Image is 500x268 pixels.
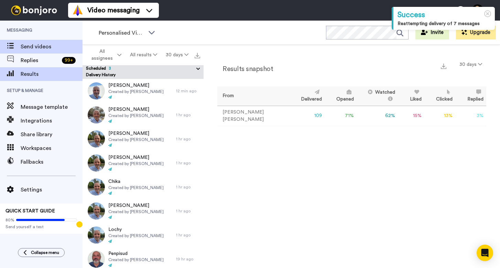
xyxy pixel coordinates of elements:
span: Results [21,70,83,78]
span: All assignees [88,48,116,62]
div: 1 hr ago [176,136,200,142]
th: Delivered [289,86,325,106]
img: 77596397-bf4f-438e-a204-e19394741e8e-thumb.jpg [88,106,105,124]
a: [PERSON_NAME]Created by [PERSON_NAME]1 hr ago [83,103,204,127]
span: Workspaces [21,144,83,152]
div: 12 min ago [176,88,200,94]
td: 15 % [398,106,424,126]
th: Liked [398,86,424,106]
span: Chika [108,178,164,185]
td: 62 % [357,106,398,126]
th: From [217,86,289,106]
span: [PERSON_NAME] [108,82,164,89]
span: Created by [PERSON_NAME] [108,185,164,190]
span: [PERSON_NAME] [108,154,164,161]
div: Open Intercom Messenger [477,245,493,261]
td: [PERSON_NAME] [PERSON_NAME] [217,106,289,126]
img: 14b27878-5865-4f59-95d0-9e85ad353a4d-thumb.jpg [88,178,105,196]
button: Export all results that match these filters now. [193,50,202,60]
div: 1 hr ago [176,232,200,238]
span: Created by [PERSON_NAME] [108,257,164,263]
div: Tooltip anchor [76,221,83,228]
span: Created by [PERSON_NAME] [108,89,164,94]
span: Message template [21,103,83,111]
a: [PERSON_NAME]Created by [PERSON_NAME]1 hr ago [83,199,204,223]
span: 3 [106,66,111,70]
button: All assignees [84,45,126,65]
button: Export a summary of each team member’s results that match this filter now. [439,61,448,71]
button: 30 days [161,49,193,61]
button: Scheduled3 [86,65,204,73]
td: 13 % [424,106,455,126]
td: 3 % [455,106,486,126]
a: [PERSON_NAME]Created by [PERSON_NAME]1 hr ago [83,127,204,151]
img: e4f895b4-f67a-49f6-961f-bb542e00263a-thumb.jpg [88,82,105,100]
img: 5fcf0132-bb86-4083-9bd0-6fd59b91f379-thumb.jpg [88,202,105,220]
th: Clicked [424,86,455,106]
span: Penpisud [108,250,164,257]
span: Send videos [21,43,83,51]
span: Created by [PERSON_NAME] [108,113,164,118]
img: export.svg [195,53,200,58]
span: Video messaging [87,5,140,15]
a: LochyCreated by [PERSON_NAME]1 hr ago [83,223,204,247]
h2: Results snapshot [217,65,273,73]
span: Personalised Video VTS Join [99,29,145,37]
span: [PERSON_NAME] [108,106,164,113]
span: Created by [PERSON_NAME] [108,233,164,238]
td: 71 % [325,106,357,126]
span: Scheduled [86,66,111,70]
th: Watched [357,86,398,106]
div: 19 hr ago [176,256,200,262]
span: Replies [21,56,59,65]
a: ChikaCreated by [PERSON_NAME]1 hr ago [83,175,204,199]
button: All results [126,49,162,61]
div: 1 hr ago [176,184,200,190]
img: 6a36daa7-c3d5-4eda-8db3-66dd0978197b-thumb.jpg [88,154,105,172]
a: [PERSON_NAME]Created by [PERSON_NAME]12 min ago [83,79,204,103]
img: f07e2d71-897a-41d6-b0df-abd880ca52dd-thumb.jpg [88,250,105,268]
button: Invite [415,26,449,39]
span: 80% [6,217,14,223]
span: QUICK START GUIDE [6,209,55,213]
span: Send yourself a test [6,224,77,230]
span: Created by [PERSON_NAME] [108,161,164,166]
button: 30 days [455,58,486,71]
div: 1 hr ago [176,208,200,214]
span: Created by [PERSON_NAME] [108,137,164,142]
span: Created by [PERSON_NAME] [108,209,164,214]
span: Settings [21,186,83,194]
td: 109 [289,106,325,126]
th: Replied [455,86,486,106]
span: Lochy [108,226,164,233]
img: 994c135c-2ec8-4089-b620-9ac099c2c828-thumb.jpg [88,226,105,244]
button: Collapse menu [18,248,65,257]
div: 1 hr ago [176,160,200,166]
a: [PERSON_NAME]Created by [PERSON_NAME]1 hr ago [83,151,204,175]
img: bj-logo-header-white.svg [8,5,60,15]
div: 1 hr ago [176,112,200,118]
div: Success [398,10,491,20]
div: Reattempting delivery of 7 messages [398,20,491,27]
img: vm-color.svg [72,5,83,16]
div: 99 + [62,57,76,64]
span: Fallbacks [21,158,83,166]
span: [PERSON_NAME] [108,202,164,209]
span: [PERSON_NAME] [108,130,164,137]
span: Collapse menu [31,250,59,255]
img: export.svg [441,63,446,69]
img: 3c830a77-a9f3-4088-96ce-2e724ab574b2-thumb.jpg [88,130,105,148]
th: Opened [325,86,357,106]
button: Upgrade [456,26,496,39]
div: Delivery History [83,72,204,79]
span: Share library [21,130,83,139]
span: Integrations [21,117,83,125]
